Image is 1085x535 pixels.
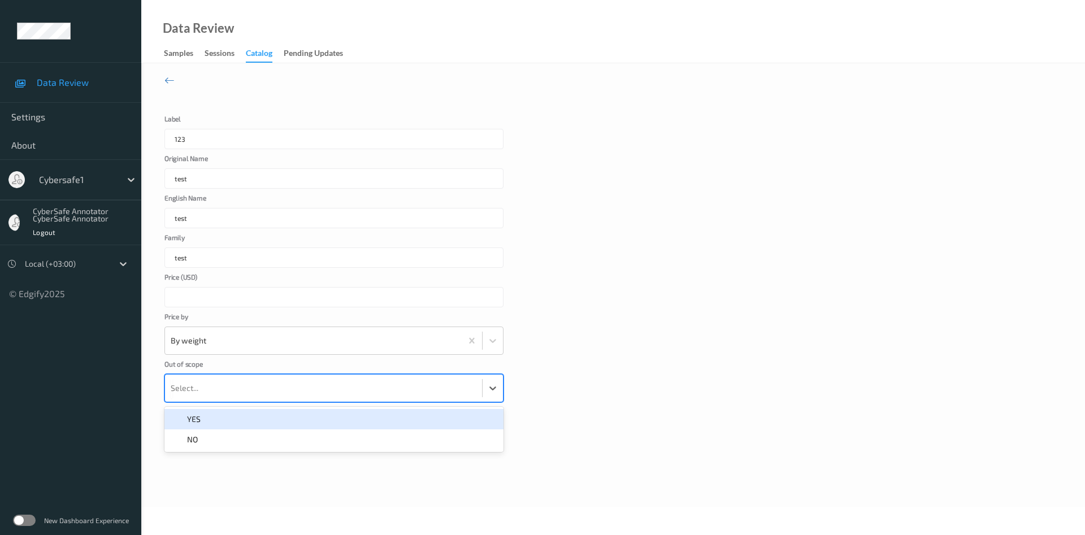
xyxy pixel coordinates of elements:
[164,46,205,62] a: Samples
[164,115,277,129] label: Label
[284,47,343,62] div: Pending Updates
[163,23,234,34] div: Data Review
[164,155,277,168] label: Original Name
[246,46,284,63] a: Catalog
[164,194,277,208] label: English Name
[164,360,277,374] label: Out of scope
[164,313,277,327] label: Price by
[205,46,246,62] a: Sessions
[205,47,235,62] div: Sessions
[164,234,277,247] label: Family
[187,434,198,445] span: NO
[187,414,201,425] span: YES
[284,46,354,62] a: Pending Updates
[246,47,272,63] div: Catalog
[164,47,193,62] div: Samples
[164,273,277,287] label: Price ( USD )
